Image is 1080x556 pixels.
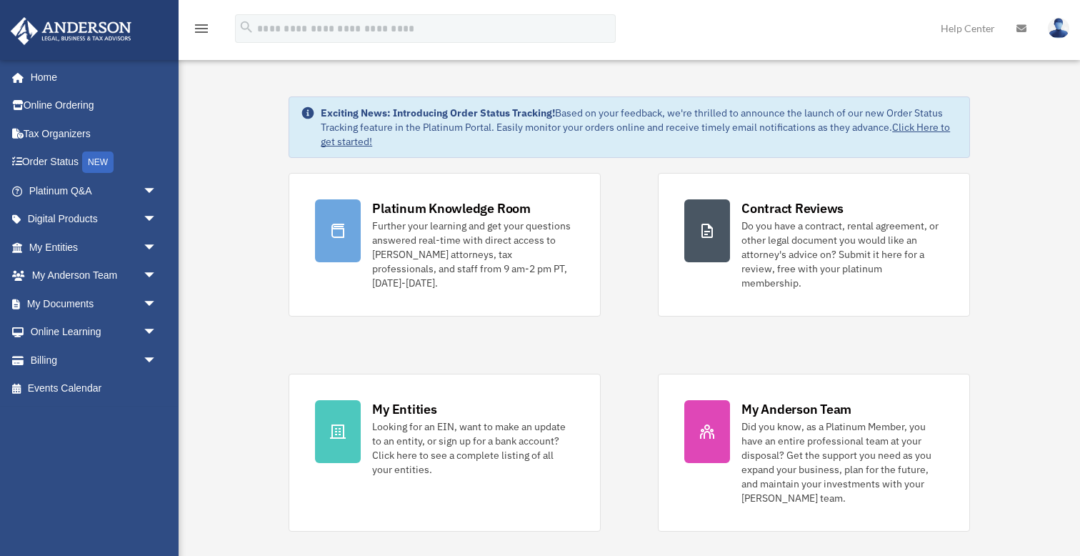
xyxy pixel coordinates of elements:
[6,17,136,45] img: Anderson Advisors Platinum Portal
[741,199,844,217] div: Contract Reviews
[741,420,944,505] div: Did you know, as a Platinum Member, you have an entire professional team at your disposal? Get th...
[658,173,970,317] a: Contract Reviews Do you have a contract, rental agreement, or other legal document you would like...
[10,63,171,91] a: Home
[143,289,171,319] span: arrow_drop_down
[10,289,179,318] a: My Documentsarrow_drop_down
[372,199,531,217] div: Platinum Knowledge Room
[143,177,171,206] span: arrow_drop_down
[10,262,179,290] a: My Anderson Teamarrow_drop_down
[10,177,179,205] a: Platinum Q&Aarrow_drop_down
[10,346,179,374] a: Billingarrow_drop_down
[658,374,970,532] a: My Anderson Team Did you know, as a Platinum Member, you have an entire professional team at your...
[10,91,179,120] a: Online Ordering
[10,318,179,347] a: Online Learningarrow_drop_down
[741,219,944,290] div: Do you have a contract, rental agreement, or other legal document you would like an attorney's ad...
[10,233,179,262] a: My Entitiesarrow_drop_down
[82,152,114,173] div: NEW
[10,148,179,177] a: Order StatusNEW
[10,119,179,148] a: Tax Organizers
[1048,18,1069,39] img: User Pic
[239,19,254,35] i: search
[321,106,555,119] strong: Exciting News: Introducing Order Status Tracking!
[289,374,601,532] a: My Entities Looking for an EIN, want to make an update to an entity, or sign up for a bank accoun...
[289,173,601,317] a: Platinum Knowledge Room Further your learning and get your questions answered real-time with dire...
[10,374,179,403] a: Events Calendar
[193,20,210,37] i: menu
[372,400,436,418] div: My Entities
[143,346,171,375] span: arrow_drop_down
[143,318,171,347] span: arrow_drop_down
[143,262,171,291] span: arrow_drop_down
[10,205,179,234] a: Digital Productsarrow_drop_down
[741,400,851,418] div: My Anderson Team
[193,25,210,37] a: menu
[321,121,950,148] a: Click Here to get started!
[143,233,171,262] span: arrow_drop_down
[321,106,958,149] div: Based on your feedback, we're thrilled to announce the launch of our new Order Status Tracking fe...
[143,205,171,234] span: arrow_drop_down
[372,219,574,290] div: Further your learning and get your questions answered real-time with direct access to [PERSON_NAM...
[372,420,574,477] div: Looking for an EIN, want to make an update to an entity, or sign up for a bank account? Click her...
